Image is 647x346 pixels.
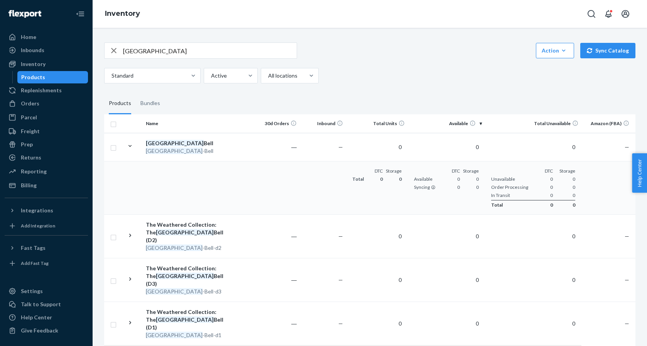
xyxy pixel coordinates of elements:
span: 0 [446,176,460,182]
div: Storage [386,168,402,174]
div: The Weathered Collection: The Bell (D2) [146,221,226,244]
div: Settings [21,287,43,295]
div: Add Integration [21,222,55,229]
img: Flexport logo [8,10,41,18]
span: 0 [569,276,578,283]
span: 0 [569,233,578,239]
a: Parcel [5,111,88,124]
td: ― [253,258,300,302]
th: 30d Orders [253,114,300,133]
span: 0 [533,192,553,198]
button: Help Center [632,153,647,193]
span: 0 [446,184,460,190]
button: Talk to Support [5,298,88,310]
span: — [338,320,343,327]
span: — [625,276,629,283]
span: Order Processing [491,184,530,190]
div: Talk to Support [21,300,61,308]
input: All locations [267,72,268,80]
span: 0 [386,176,402,182]
em: [GEOGRAPHIC_DATA] [146,140,204,146]
div: Action [542,47,568,54]
div: Returns [21,154,41,161]
span: 0 [533,184,553,190]
a: Freight [5,125,88,137]
a: Settings [5,285,88,297]
span: 0 [569,320,578,327]
a: Products [17,71,88,83]
div: Replenishments [21,86,62,94]
span: 0 [473,144,482,150]
a: Inventory [5,58,88,70]
em: [GEOGRAPHIC_DATA] [146,244,203,251]
a: Inventory [105,9,140,18]
span: — [338,233,343,239]
span: Total [491,202,530,208]
th: Available [408,114,485,133]
a: Billing [5,179,88,192]
div: Bundles [140,93,160,114]
span: 0 [395,144,405,150]
em: [GEOGRAPHIC_DATA] [156,229,214,236]
span: — [625,233,629,239]
a: Help Center [5,311,88,324]
a: Home [5,31,88,43]
div: The Weathered Collection: The Bell (D1) [146,308,226,331]
td: ― [253,302,300,345]
em: [GEOGRAPHIC_DATA] [146,148,203,154]
div: Bell [146,139,226,147]
td: ― [253,133,300,161]
span: 0 [556,202,576,208]
span: 0 [533,176,553,182]
span: 0 [463,176,479,182]
a: Returns [5,151,88,164]
div: Products [109,93,131,114]
a: Inbounds [5,44,88,56]
div: Home [21,33,36,41]
th: Inbound [300,114,346,133]
em: [GEOGRAPHIC_DATA] [146,288,203,295]
a: Reporting [5,165,88,178]
span: 0 [395,320,405,327]
div: Billing [21,181,37,189]
div: Integrations [21,207,53,214]
th: Total Units [346,114,408,133]
div: Parcel [21,114,37,121]
iframe: Opens a widget where you can chat to one of our agents [597,323,639,342]
div: Fast Tags [21,244,46,252]
span: 0 [556,176,576,182]
button: Open Search Box [584,6,599,22]
em: [GEOGRAPHIC_DATA] [156,273,214,279]
span: 0 [463,184,479,190]
input: Active [210,72,211,80]
span: 0 [556,184,576,190]
div: Help Center [21,314,52,321]
span: 0 [395,233,405,239]
div: Reporting [21,168,47,175]
span: 0 [533,202,553,208]
span: 0 [556,192,576,198]
button: Fast Tags [5,242,88,254]
ol: breadcrumbs [99,3,146,25]
span: Unavailable [491,176,530,182]
input: Search inventory by name or sku [123,43,297,58]
span: — [338,144,343,150]
button: Open notifications [601,6,616,22]
em: [GEOGRAPHIC_DATA] [146,332,203,338]
span: 0 [473,233,482,239]
span: 0 [473,276,482,283]
div: Products [21,73,45,81]
div: Storage [556,168,576,174]
span: 0 [395,276,405,283]
span: Available [414,176,443,182]
div: -Bell [146,147,226,155]
button: Close Navigation [73,6,88,22]
span: Syncing [414,184,443,190]
span: — [338,276,343,283]
div: -Bell-d3 [146,288,226,295]
button: Give Feedback [5,324,88,337]
div: Freight [21,127,40,135]
div: Add Fast Tag [21,260,49,266]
